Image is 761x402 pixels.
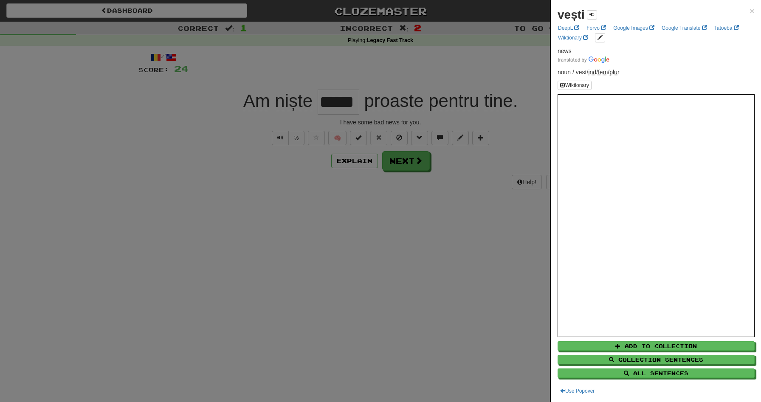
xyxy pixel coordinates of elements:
[558,81,592,90] button: Wiktionary
[750,6,755,16] span: ×
[595,33,605,42] button: edit links
[558,8,585,21] strong: vești
[609,69,619,76] abbr: Number: Plural number
[558,355,755,364] button: Collection Sentences
[598,69,609,76] span: /
[611,23,657,33] a: Google Images
[659,23,710,33] a: Google Translate
[558,368,755,378] button: All Sentences
[558,56,609,63] img: Color short
[750,6,755,15] button: Close
[712,23,741,33] a: Tatoeba
[558,48,572,54] span: news
[588,69,598,76] span: /
[555,23,582,33] a: DeepL
[598,69,608,76] abbr: Gender: Feminine gender
[558,68,755,76] p: noun / vest /
[558,341,755,351] button: Add to Collection
[555,33,591,42] a: Wiktionary
[558,386,597,396] button: Use Popover
[584,23,609,33] a: Forvo
[588,69,596,76] abbr: Definite: Indefinite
